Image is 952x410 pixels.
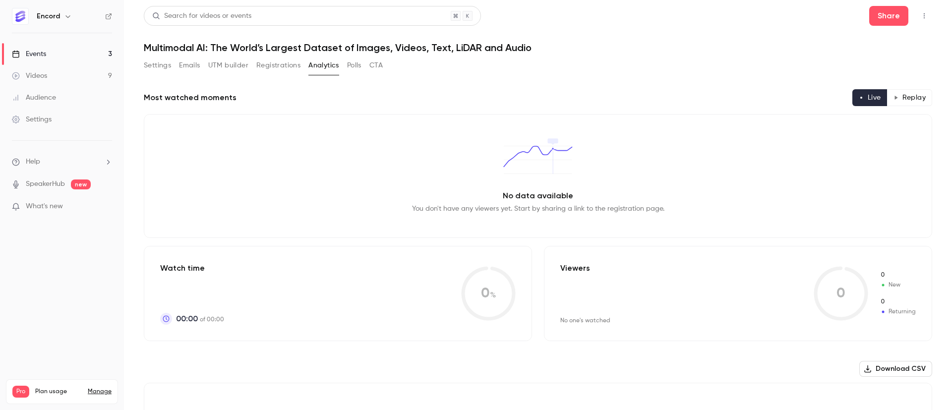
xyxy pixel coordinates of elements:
[880,297,916,306] span: Returning
[560,317,610,325] div: No one's watched
[12,71,47,81] div: Videos
[852,89,888,106] button: Live
[26,201,63,212] span: What's new
[88,388,112,396] a: Manage
[880,271,916,280] span: New
[176,313,198,325] span: 00:00
[880,307,916,316] span: Returning
[37,11,60,21] h6: Encord
[160,262,224,274] p: Watch time
[12,386,29,398] span: Pro
[144,58,171,73] button: Settings
[144,92,237,104] h2: Most watched moments
[560,262,590,274] p: Viewers
[412,204,664,214] p: You don't have any viewers yet. Start by sharing a link to the registration page.
[869,6,908,26] button: Share
[26,179,65,189] a: SpeakerHub
[503,190,573,202] p: No data available
[308,58,339,73] button: Analytics
[256,58,300,73] button: Registrations
[12,93,56,103] div: Audience
[12,157,112,167] li: help-dropdown-opener
[208,58,248,73] button: UTM builder
[887,89,932,106] button: Replay
[176,313,224,325] p: of 00:00
[179,58,200,73] button: Emails
[35,388,82,396] span: Plan usage
[859,361,932,377] button: Download CSV
[347,58,361,73] button: Polls
[12,8,28,24] img: Encord
[152,11,251,21] div: Search for videos or events
[12,49,46,59] div: Events
[880,281,916,290] span: New
[71,179,91,189] span: new
[144,42,932,54] h1: Multimodal AI: The World’s Largest Dataset of Images, Videos, Text, LiDAR and Audio
[369,58,383,73] button: CTA
[100,202,112,211] iframe: Noticeable Trigger
[12,115,52,124] div: Settings
[26,157,40,167] span: Help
